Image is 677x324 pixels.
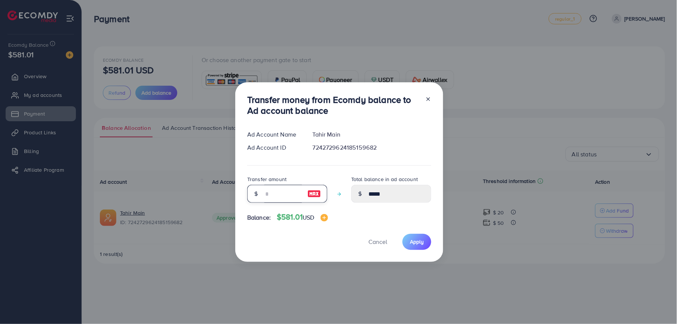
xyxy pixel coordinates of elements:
[645,290,671,318] iframe: Chat
[321,214,328,221] img: image
[307,143,437,152] div: 7242729624185159682
[247,94,419,116] h3: Transfer money from Ecomdy balance to Ad account balance
[359,234,396,250] button: Cancel
[402,234,431,250] button: Apply
[277,213,328,222] h4: $581.01
[241,143,307,152] div: Ad Account ID
[351,175,418,183] label: Total balance in ad account
[247,175,287,183] label: Transfer amount
[303,213,314,221] span: USD
[410,238,424,245] span: Apply
[368,238,387,246] span: Cancel
[247,213,271,222] span: Balance:
[307,130,437,139] div: Tahir Main
[241,130,307,139] div: Ad Account Name
[307,189,321,198] img: image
